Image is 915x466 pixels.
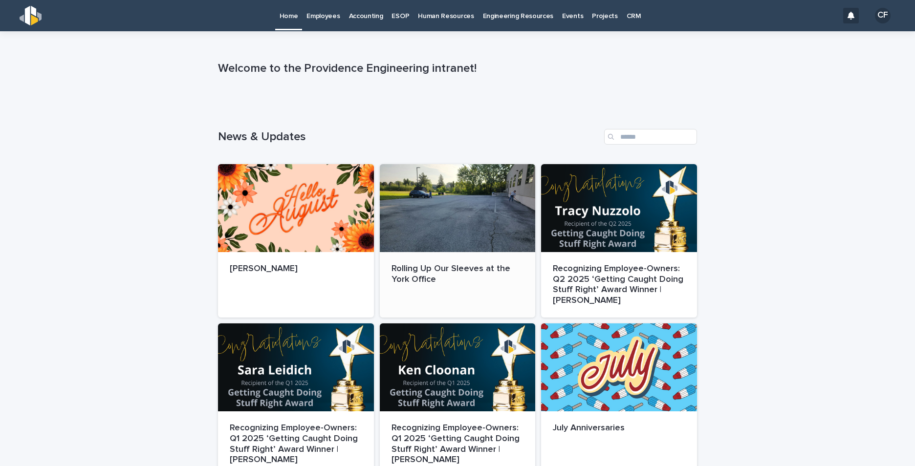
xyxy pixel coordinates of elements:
[392,264,524,285] p: Rolling Up Our Sleeves at the York Office
[553,264,685,306] p: Recognizing Employee-Owners: Q2 2025 ‘Getting Caught Doing Stuff Right’ Award Winner | [PERSON_NAME]
[230,264,362,275] p: [PERSON_NAME]
[230,423,362,465] p: Recognizing Employee-Owners: Q1 2025 ‘Getting Caught Doing Stuff Right’ Award Winner | [PERSON_NAME]
[218,130,600,144] h1: News & Updates
[604,129,697,145] input: Search
[380,164,536,318] a: Rolling Up Our Sleeves at the York Office
[20,6,42,25] img: s5b5MGTdWwFoU4EDV7nw
[553,423,685,434] p: July Anniversaries
[392,423,524,465] p: Recognizing Employee-Owners: Q1 2025 ‘Getting Caught Doing Stuff Right’ Award Winner | [PERSON_NAME]
[541,164,697,318] a: Recognizing Employee-Owners: Q2 2025 ‘Getting Caught Doing Stuff Right’ Award Winner | [PERSON_NAME]
[218,164,374,318] a: [PERSON_NAME]
[875,8,891,23] div: CF
[218,62,693,76] p: Welcome to the Providence Engineering intranet!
